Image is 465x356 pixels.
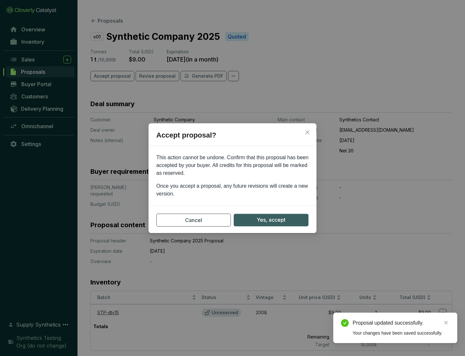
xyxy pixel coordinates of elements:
[156,154,309,177] p: This action cannot be undone. Confirm that this proposal has been accepted by your buyer. All cre...
[302,127,313,138] button: Close
[305,130,310,135] span: close
[444,320,448,325] span: close
[233,214,309,227] button: Yes, accept
[149,130,316,146] h2: Accept proposal?
[257,216,285,224] span: Yes, accept
[353,329,449,337] div: Your changes have been saved successfully.
[353,319,449,327] div: Proposal updated successfully.
[156,214,231,227] button: Cancel
[302,130,313,135] span: Close
[341,319,349,327] span: check-circle
[442,319,449,326] a: Close
[156,182,309,198] p: Once you accept a proposal, any future revisions will create a new version.
[185,216,202,224] span: Cancel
